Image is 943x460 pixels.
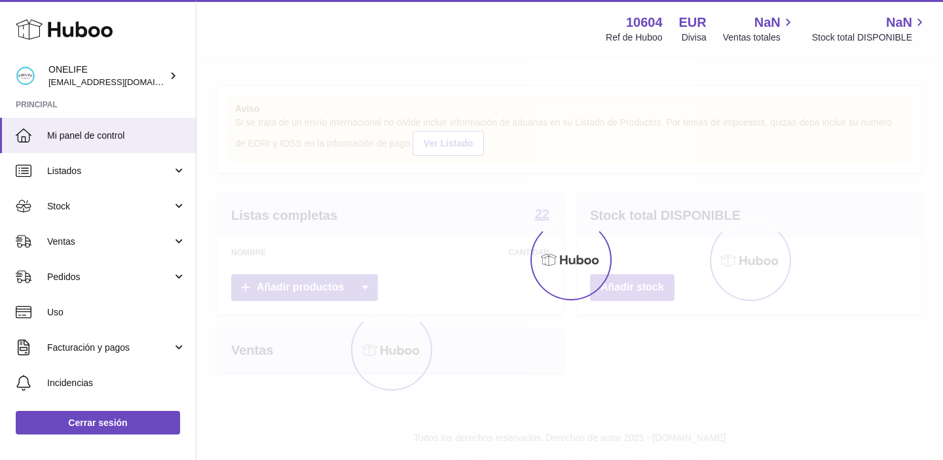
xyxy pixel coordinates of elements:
[16,66,35,86] img: administracion@onelifespain.com
[679,14,707,31] strong: EUR
[886,14,912,31] span: NaN
[47,200,172,213] span: Stock
[754,14,781,31] span: NaN
[47,130,186,142] span: Mi panel de control
[723,14,796,44] a: NaN Ventas totales
[626,14,663,31] strong: 10604
[48,77,193,87] span: [EMAIL_ADDRESS][DOMAIN_NAME]
[47,236,172,248] span: Ventas
[48,63,166,88] div: ONELIFE
[606,31,662,44] div: Ref de Huboo
[47,342,172,354] span: Facturación y pagos
[723,31,796,44] span: Ventas totales
[682,31,707,44] div: Divisa
[47,377,186,389] span: Incidencias
[47,306,186,319] span: Uso
[16,411,180,434] a: Cerrar sesión
[47,271,172,283] span: Pedidos
[812,14,927,44] a: NaN Stock total DISPONIBLE
[812,31,927,44] span: Stock total DISPONIBLE
[47,165,172,177] span: Listados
